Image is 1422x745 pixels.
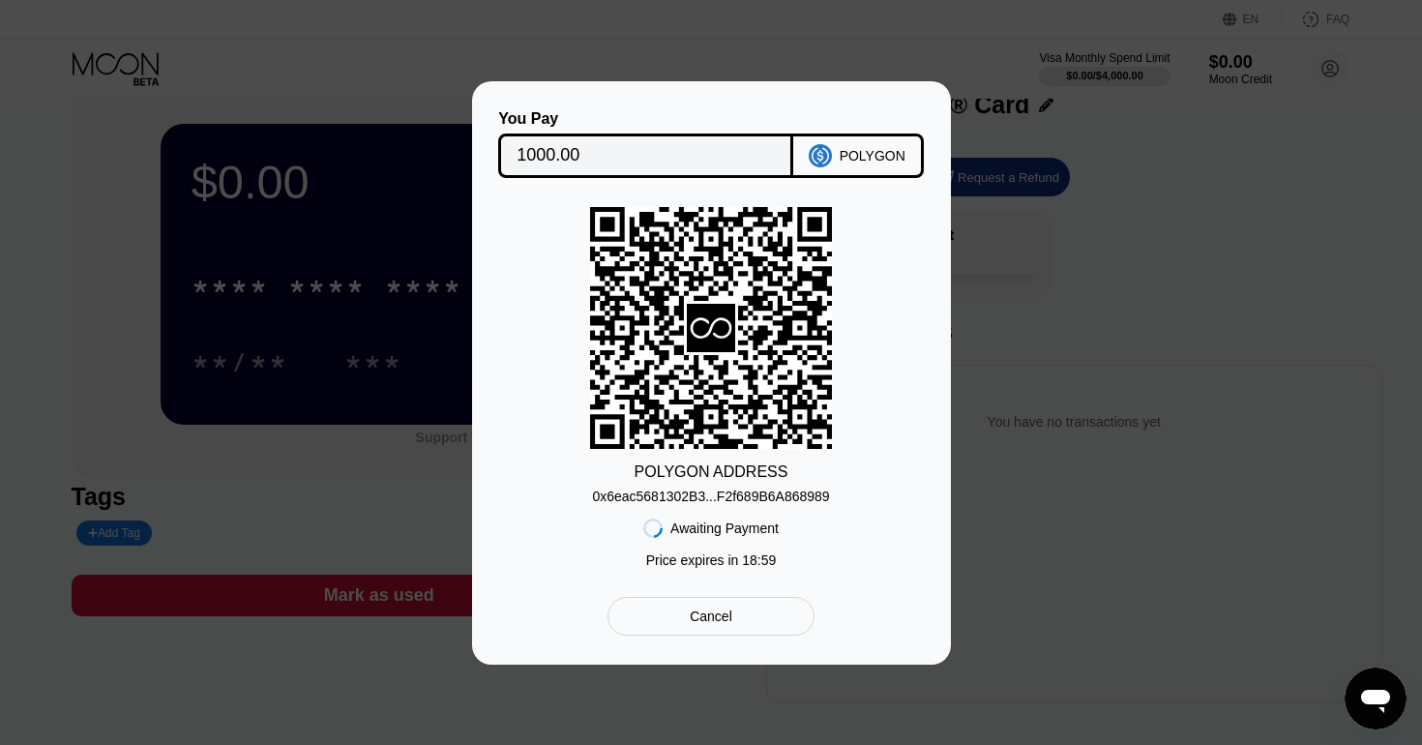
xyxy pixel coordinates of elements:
div: Cancel [690,608,732,625]
div: POLYGON ADDRESS [635,463,788,481]
div: Cancel [607,597,814,636]
div: Price expires in [646,552,777,568]
div: 0x6eac5681302B3...F2f689B6A868989 [592,481,829,504]
div: You Pay [498,110,793,128]
span: 18 : 59 [742,552,776,568]
div: Awaiting Payment [670,521,779,536]
div: 0x6eac5681302B3...F2f689B6A868989 [592,489,829,504]
div: POLYGON [840,148,905,164]
div: You PayPOLYGON [501,110,922,178]
iframe: Viestintäikkunan käynnistyspainike [1345,668,1407,730]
